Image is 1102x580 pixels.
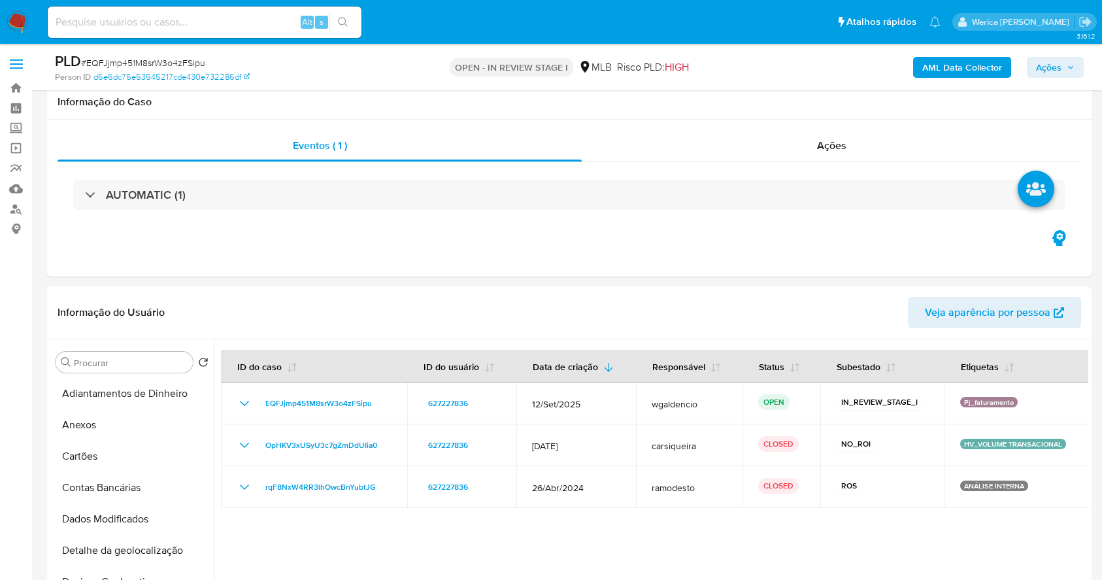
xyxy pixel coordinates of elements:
[50,535,214,566] button: Detalhe da geolocalização
[198,357,209,371] button: Retornar ao pedido padrão
[81,56,205,69] span: # EQFJjmp451M8srW3o4zFSipu
[908,297,1081,328] button: Veja aparência por pessoa
[93,71,250,83] a: d6e6dc75e53545217cde430e732286df
[58,306,165,319] h1: Informação do Usuário
[50,472,214,503] button: Contas Bancárias
[1078,15,1092,29] a: Sair
[61,357,71,367] button: Procurar
[846,15,916,29] span: Atalhos rápidos
[55,50,81,71] b: PLD
[48,14,361,31] input: Pesquise usuários ou casos...
[293,138,347,153] span: Eventos ( 1 )
[578,60,612,75] div: MLB
[925,297,1050,328] span: Veja aparência por pessoa
[1027,57,1084,78] button: Ações
[302,16,312,28] span: Alt
[817,138,846,153] span: Ações
[617,60,689,75] span: Risco PLD:
[50,378,214,409] button: Adiantamentos de Dinheiro
[50,409,214,441] button: Anexos
[913,57,1011,78] button: AML Data Collector
[929,16,941,27] a: Notificações
[972,16,1074,28] p: werica.jgaldencio@mercadolivre.com
[665,60,689,75] span: HIGH
[50,441,214,472] button: Cartões
[320,16,324,28] span: s
[450,58,573,77] p: OPEN - IN REVIEW STAGE I
[1036,57,1061,78] span: Ações
[50,503,214,535] button: Dados Modificados
[58,95,1081,109] h1: Informação do Caso
[74,357,188,369] input: Procurar
[55,71,91,83] b: Person ID
[922,57,1002,78] b: AML Data Collector
[329,13,356,31] button: search-icon
[73,180,1065,210] div: AUTOMATIC (1)
[106,188,186,202] h3: AUTOMATIC (1)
